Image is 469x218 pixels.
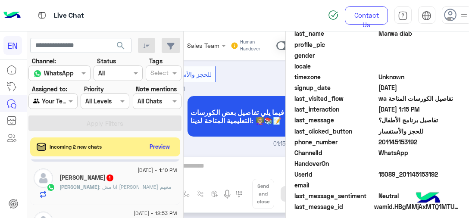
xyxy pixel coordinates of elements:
[294,159,377,168] span: HandoverOn
[413,184,443,214] img: hulul-logo.png
[294,115,377,125] span: last_message
[3,36,22,55] div: EN
[378,51,461,60] span: null
[378,62,461,71] span: null
[294,202,372,211] span: last_message_id
[294,137,377,146] span: phone_number
[378,72,461,81] span: Unknown
[398,11,408,21] img: tab
[294,170,377,179] span: UserId
[97,56,116,65] label: Status
[116,40,126,51] span: search
[294,181,377,190] span: email
[28,115,181,131] button: Apply Filters
[3,6,21,25] img: Logo
[106,174,113,181] span: 1
[54,10,84,22] p: Live Chat
[394,6,412,25] a: tab
[378,105,461,114] span: 2025-08-10T11:15:05.849Z
[252,179,274,209] button: Send and close
[32,56,56,65] label: Channel:
[84,84,104,93] label: Priority
[294,83,377,92] span: signup_date
[294,51,377,60] span: gender
[378,127,461,136] span: للحجز والأستفسار
[378,191,461,200] span: 0
[37,10,47,21] img: tab
[34,168,53,188] img: defaultAdmin.png
[378,148,461,157] span: 2
[32,84,67,93] label: Assigned to:
[422,11,431,21] img: tab
[378,115,461,125] span: تفاصيل برنامج الأطفال؟
[378,94,461,103] span: تفاصيل الكورسات المتاحة wa
[345,6,388,25] a: Contact Us
[59,174,114,181] h5: مروان
[328,10,338,20] img: spinner
[149,56,163,65] label: Tags
[294,191,377,200] span: last_message_sentiment
[294,29,377,38] span: last_name
[110,38,131,56] button: search
[59,184,99,190] span: [PERSON_NAME]
[149,68,169,79] div: Select
[99,184,171,190] span: انا مش عارف اتواصل معهم
[146,140,174,153] button: Preview
[294,62,377,71] span: locale
[294,72,377,81] span: timezone
[294,148,377,157] span: ChannelId
[294,105,377,114] span: last_interaction
[138,166,177,174] span: [DATE] - 1:10 PM
[167,71,212,78] span: للحجز والأستفسار
[378,181,461,190] span: null
[50,143,102,151] span: Incoming 2 new chats
[134,209,177,217] span: [DATE] - 12:53 PM
[240,39,275,53] small: Human Handover
[378,137,461,146] span: 201145153192
[294,127,377,136] span: last_clicked_button
[136,84,177,93] label: Note mentions
[191,108,291,125] span: فيما يلي تفاصيل بعض الكورسات التعليمية المتاحة لدينا: 👩🏼‍🏫📚📝
[47,183,55,192] img: WhatsApp
[294,94,377,103] span: last_visited_flow
[378,159,461,168] span: null
[374,202,460,211] span: wamid.HBgMMjAxMTQ1MTUzMTkyFQIAEhggRDc5QTBBQzQ1M0EwMjhFNzAyOEVBOUI4NDRCMjM0QzAA
[378,29,461,38] span: Marwa diab
[294,40,377,49] span: profile_pic
[378,83,461,92] span: 2025-08-10T08:52:09.68Z
[378,170,461,179] span: 15089_201145153192
[273,140,295,148] span: 01:15 PM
